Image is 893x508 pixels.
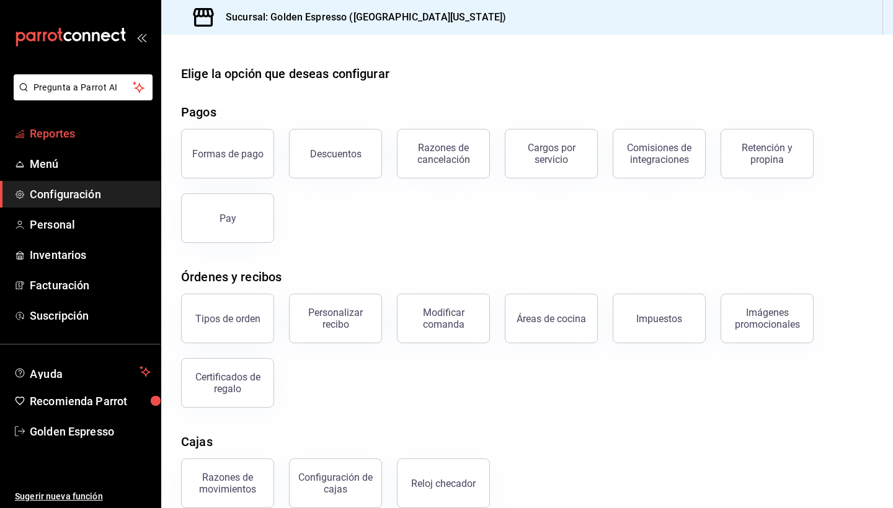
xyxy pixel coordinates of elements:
div: Certificados de regalo [189,371,266,395]
button: Personalizar recibo [289,294,382,343]
span: Suscripción [30,307,151,324]
span: Golden Espresso [30,423,151,440]
div: Imágenes promocionales [729,307,806,330]
button: Configuración de cajas [289,458,382,508]
div: Comisiones de integraciones [621,142,698,165]
div: Cajas [181,432,213,451]
button: Cargos por servicio [505,129,598,178]
button: Formas de pago [181,129,274,178]
div: Impuestos [636,313,682,325]
span: Personal [30,216,151,233]
div: Descuentos [310,148,362,160]
button: Razones de movimientos [181,458,274,508]
span: Inventarios [30,247,151,263]
div: Razones de cancelación [405,142,482,165]
span: Ayuda [30,364,135,379]
button: Tipos de orden [181,294,274,343]
button: Razones de cancelación [397,129,490,178]
button: Certificados de regalo [181,358,274,408]
a: Pregunta a Parrot AI [9,90,153,103]
div: Elige la opción que deseas configurar [181,64,389,83]
div: Modificar comanda [405,307,482,330]
div: Tipos de orden [195,313,260,325]
h3: Sucursal: Golden Espresso ([GEOGRAPHIC_DATA][US_STATE]) [216,10,506,25]
span: Recomienda Parrot [30,393,151,409]
div: Retención y propina [729,142,806,165]
div: Órdenes y recibos [181,268,282,286]
div: Áreas de cocina [517,313,586,325]
div: Razones de movimientos [189,471,266,495]
div: Cargos por servicio [513,142,590,165]
span: Pregunta a Parrot AI [33,81,133,94]
div: Reloj checador [411,478,476,489]
button: open_drawer_menu [136,32,146,42]
button: Retención y propina [721,129,814,178]
button: Pregunta a Parrot AI [14,74,153,100]
button: Descuentos [289,129,382,178]
button: Comisiones de integraciones [613,129,706,178]
button: Imágenes promocionales [721,294,814,343]
div: Pagos [181,103,216,121]
span: Reportes [30,125,151,142]
div: Formas de pago [192,148,264,160]
span: Configuración [30,186,151,203]
span: Menú [30,155,151,172]
button: Impuestos [613,294,706,343]
button: Pay [181,193,274,243]
div: Personalizar recibo [297,307,374,330]
button: Reloj checador [397,458,490,508]
div: Configuración de cajas [297,471,374,495]
div: Pay [220,212,236,224]
span: Sugerir nueva función [15,490,151,503]
button: Modificar comanda [397,294,490,343]
span: Facturación [30,277,151,294]
button: Áreas de cocina [505,294,598,343]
